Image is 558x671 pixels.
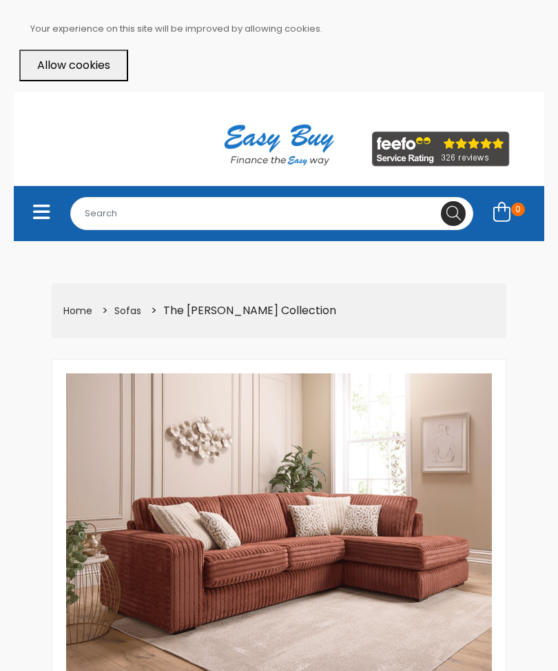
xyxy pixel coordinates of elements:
img: feefo_logo [372,132,510,167]
input: Search for... [70,197,473,230]
button: Toggle navigation [24,198,59,229]
li: The [PERSON_NAME] Collection [146,300,338,322]
a: Sofas [114,304,141,318]
button: Allow cookies [19,50,128,81]
a: 0 [484,198,534,229]
p: Your experience on this site will be improved by allowing cookies. [30,19,539,39]
span: 0 [511,203,525,216]
img: Easy Buy [210,106,347,183]
a: Home [63,304,92,318]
